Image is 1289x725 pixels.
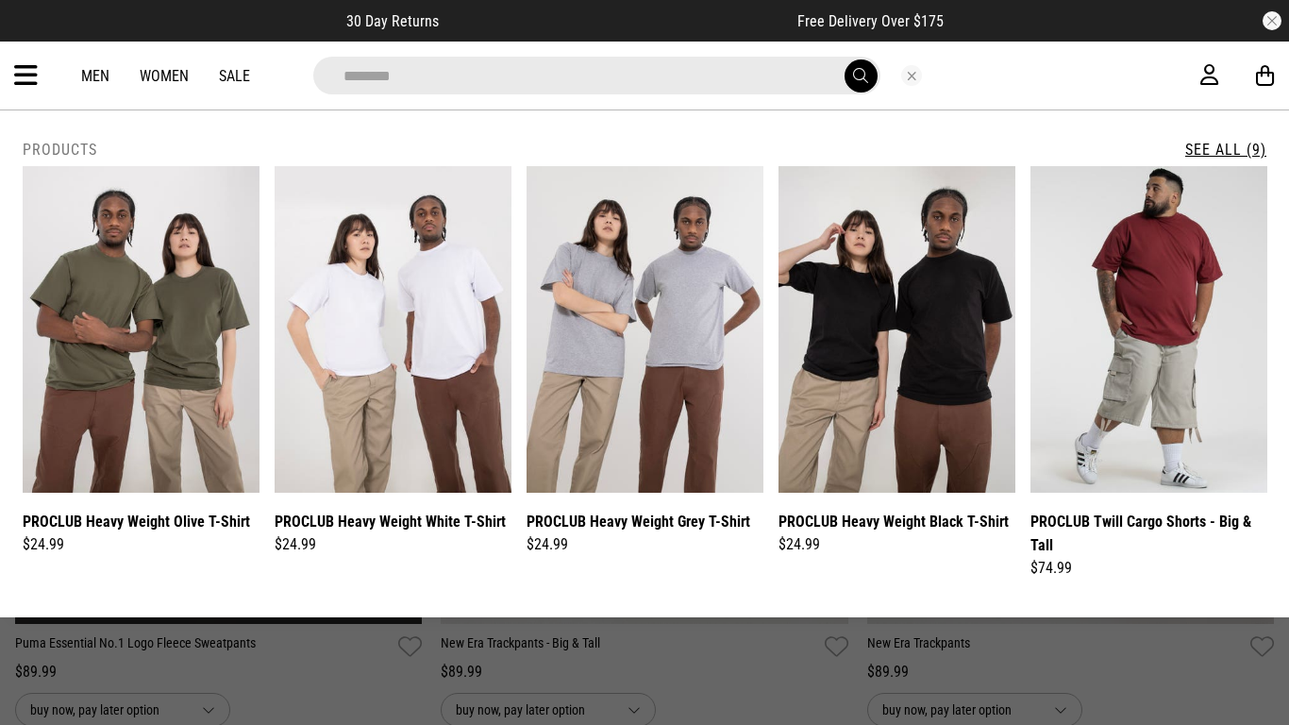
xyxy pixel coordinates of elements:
[275,166,511,493] img: Proclub Heavy Weight White T-shirt in White
[1185,141,1266,159] a: See All (9)
[140,67,189,85] a: Women
[527,510,750,533] a: PROCLUB Heavy Weight Grey T-Shirt
[778,166,1015,493] img: Proclub Heavy Weight Black T-shirt in Black
[778,533,1015,556] div: $24.99
[778,510,1009,533] a: PROCLUB Heavy Weight Black T-Shirt
[1030,557,1267,580] div: $74.99
[15,8,72,64] button: Open LiveChat chat widget
[527,533,763,556] div: $24.99
[477,11,760,30] iframe: Customer reviews powered by Trustpilot
[23,141,97,159] h2: Products
[797,12,944,30] span: Free Delivery Over $175
[1030,510,1267,557] a: PROCLUB Twill Cargo Shorts - Big & Tall
[1030,166,1267,493] img: Proclub Twill Cargo Shorts - Big & Tall in Beige
[81,67,109,85] a: Men
[527,166,763,493] img: Proclub Heavy Weight Grey T-shirt in Grey
[275,510,506,533] a: PROCLUB Heavy Weight White T-Shirt
[23,166,259,493] img: Proclub Heavy Weight Olive T-shirt in Green
[219,67,250,85] a: Sale
[23,533,259,556] div: $24.99
[23,510,250,533] a: PROCLUB Heavy Weight Olive T-Shirt
[275,533,511,556] div: $24.99
[346,12,439,30] span: 30 Day Returns
[901,65,922,86] button: Close search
